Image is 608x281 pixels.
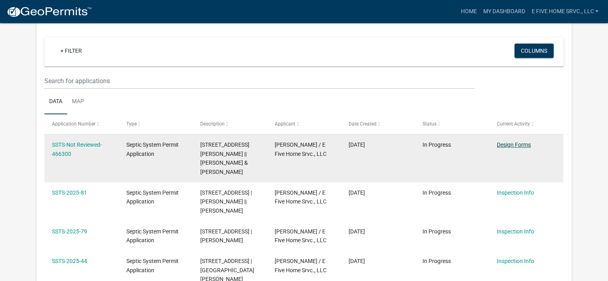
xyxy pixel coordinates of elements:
span: Current Activity [497,121,530,127]
span: Application Number [52,121,96,127]
datatable-header-cell: Application Number [44,114,118,134]
a: Map [67,89,89,115]
a: SSTS-2025-81 [52,189,87,196]
span: 3915 FAIRVIEW RD | TOMCZAK, DARYL J [200,228,252,244]
datatable-header-cell: Applicant [267,114,341,134]
input: Search for applications [44,73,475,89]
a: Design Forms [497,141,531,148]
span: In Progress [423,141,451,148]
a: Inspection Info [497,189,534,196]
span: 08/04/2025 [349,189,365,196]
span: Description [200,121,225,127]
datatable-header-cell: Current Activity [489,114,563,134]
datatable-header-cell: Description [193,114,267,134]
span: Shawn R Eckerman / E Five Home Srvc., LLC [275,228,327,244]
span: Shawn R Eckerman / E Five Home Srvc., LLC [275,189,327,205]
span: Septic System Permit Application [126,258,179,273]
span: 08/19/2025 [349,141,365,148]
button: Columns [514,44,554,58]
datatable-header-cell: Date Created [341,114,415,134]
span: Shawn R Eckerman / E Five Home Srvc., LLC [275,141,327,157]
span: Septic System Permit Application [126,141,179,157]
datatable-header-cell: Type [118,114,192,134]
span: Septic System Permit Application [126,228,179,244]
a: SSTS-Not Reviewed-466300 [52,141,102,157]
a: Inspection Info [497,228,534,235]
datatable-header-cell: Status [415,114,489,134]
span: 07/28/2025 [349,228,365,235]
span: In Progress [423,228,451,235]
span: In Progress [423,189,451,196]
span: 06/13/2025 [349,258,365,264]
span: Septic System Permit Application [126,189,179,205]
span: Applicant [275,121,295,127]
a: Home [457,4,480,19]
span: 4954 TOWER RD | DAHLEN, GARRETT R || DAHLEN, SHANDRA L & LOUIS C [200,141,249,175]
span: Status [423,121,437,127]
a: Data [44,89,67,115]
a: My Dashboard [480,4,528,19]
span: 4215 LAKE ROAD 2 | POIRIER, PAMELA J || SIMICH, LEONARD L [200,189,252,214]
a: SSTS-2025-44 [52,258,87,264]
a: SSTS-2025-79 [52,228,87,235]
a: + Filter [54,44,88,58]
span: Date Created [349,121,377,127]
span: Type [126,121,137,127]
a: E Five Home Srvc., LLC [528,4,602,19]
span: Shawn R Eckerman / E Five Home Srvc., LLC [275,258,327,273]
a: Inspection Info [497,258,534,264]
span: In Progress [423,258,451,264]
